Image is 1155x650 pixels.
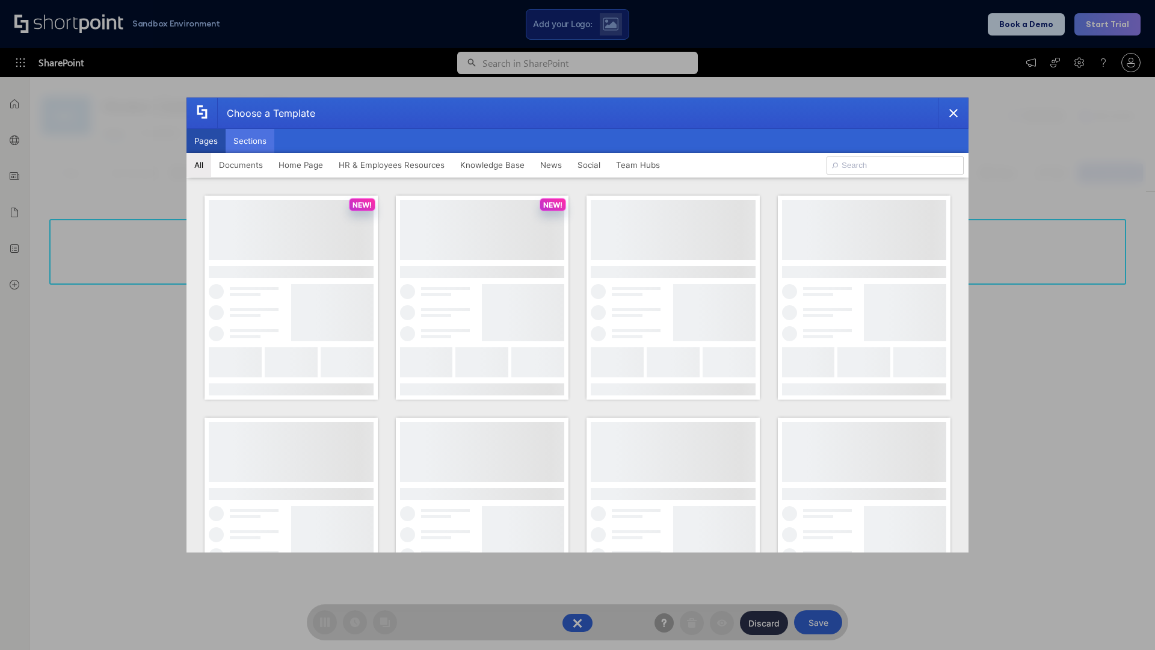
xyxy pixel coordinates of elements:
iframe: Chat Widget [1095,592,1155,650]
button: Social [570,153,608,177]
div: template selector [186,97,969,552]
button: Team Hubs [608,153,668,177]
button: Sections [226,129,274,153]
button: Knowledge Base [452,153,532,177]
button: Pages [186,129,226,153]
button: News [532,153,570,177]
div: Choose a Template [217,98,315,128]
p: NEW! [353,200,372,209]
p: NEW! [543,200,562,209]
button: All [186,153,211,177]
button: HR & Employees Resources [331,153,452,177]
button: Home Page [271,153,331,177]
button: Documents [211,153,271,177]
input: Search [827,156,964,175]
